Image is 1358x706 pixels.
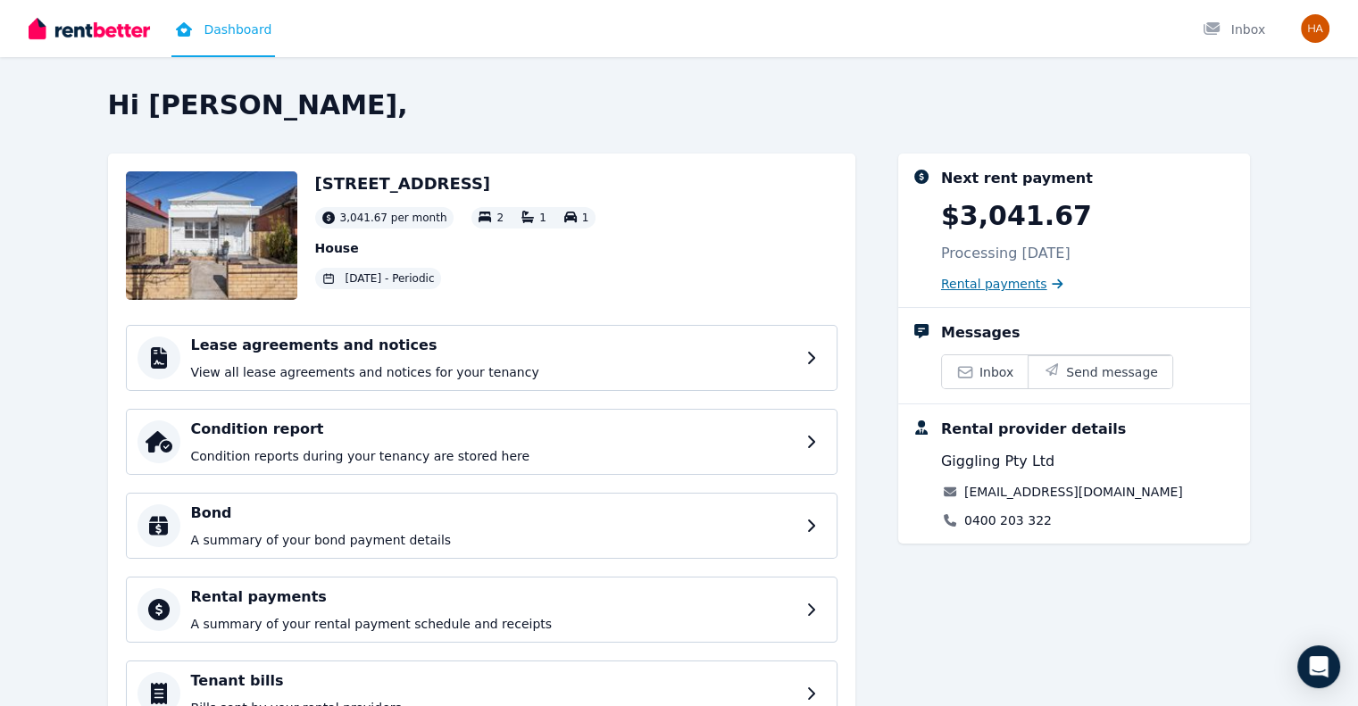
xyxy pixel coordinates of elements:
h4: Condition report [191,419,796,440]
p: $3,041.67 [941,200,1092,232]
span: Giggling Pty Ltd [941,451,1054,472]
a: Rental payments [941,275,1063,293]
div: Inbox [1203,21,1265,38]
p: View all lease agreements and notices for your tenancy [191,363,796,381]
h4: Bond [191,503,796,524]
a: Inbox [942,355,1028,388]
span: 3,041.67 per month [340,211,447,225]
span: Rental payments [941,275,1047,293]
span: 1 [539,212,546,224]
div: Next rent payment [941,168,1093,189]
span: [DATE] - Periodic [346,271,435,286]
h2: [STREET_ADDRESS] [315,171,596,196]
div: Messages [941,322,1020,344]
h4: Tenant bills [191,670,796,692]
p: A summary of your rental payment schedule and receipts [191,615,796,633]
span: 2 [496,212,504,224]
span: Inbox [979,363,1013,381]
button: Send message [1028,355,1172,388]
h4: Lease agreements and notices [191,335,796,356]
h4: Rental payments [191,586,796,608]
h2: Hi [PERSON_NAME], [108,89,1251,121]
p: House [315,239,596,257]
span: 1 [582,212,589,224]
p: Processing [DATE] [941,243,1071,264]
a: [EMAIL_ADDRESS][DOMAIN_NAME] [964,483,1183,501]
p: Condition reports during your tenancy are stored here [191,447,796,465]
div: Open Intercom Messenger [1297,645,1340,688]
span: Send message [1066,363,1158,381]
p: A summary of your bond payment details [191,531,796,549]
img: Hamsa Farah [1301,14,1329,43]
a: 0400 203 322 [964,511,1052,529]
img: Property Url [126,171,297,300]
img: RentBetter [29,15,150,42]
div: Rental provider details [941,419,1126,440]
